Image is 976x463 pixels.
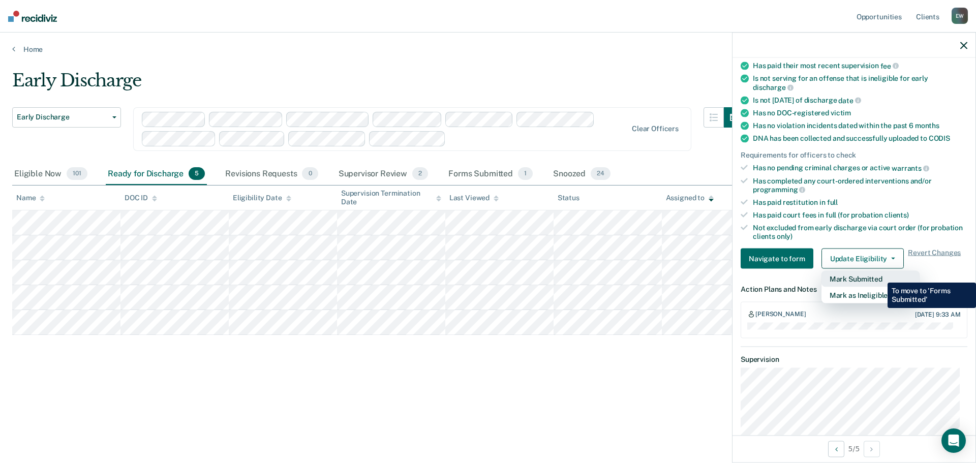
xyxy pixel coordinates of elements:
[753,210,967,219] div: Has paid court fees in full (for probation
[753,61,967,70] div: Has paid their most recent supervision
[632,125,679,133] div: Clear officers
[929,134,950,142] span: CODIS
[753,198,967,207] div: Has paid restitution in
[827,198,838,206] span: full
[412,167,428,180] span: 2
[753,186,805,194] span: programming
[880,61,899,70] span: fee
[446,163,535,186] div: Forms Submitted
[755,311,806,319] div: [PERSON_NAME]
[449,194,499,202] div: Last Viewed
[12,163,89,186] div: Eligible Now
[106,163,207,186] div: Ready for Discharge
[558,194,579,202] div: Status
[125,194,157,202] div: DOC ID
[666,194,714,202] div: Assigned to
[67,167,87,180] span: 101
[821,287,920,303] button: Mark as Ineligible
[821,271,920,287] button: Mark Submitted
[915,121,939,130] span: months
[12,70,744,99] div: Early Discharge
[915,311,961,318] div: [DATE] 9:33 AM
[838,96,861,104] span: date
[777,232,792,240] span: only)
[864,441,880,457] button: Next Opportunity
[518,167,533,180] span: 1
[884,210,909,219] span: clients)
[908,249,961,269] span: Revert Changes
[591,167,611,180] span: 24
[753,109,967,117] div: Has no DOC-registered
[828,441,844,457] button: Previous Opportunity
[753,74,967,91] div: Is not serving for an offense that is ineligible for early
[753,96,967,105] div: Is not [DATE] of discharge
[189,167,205,180] span: 5
[233,194,291,202] div: Eligibility Date
[753,134,967,143] div: DNA has been collected and successfully uploaded to
[341,189,441,206] div: Supervision Termination Date
[741,249,813,269] button: Navigate to form
[337,163,431,186] div: Supervisor Review
[741,249,817,269] a: Navigate to form link
[302,167,318,180] span: 0
[753,121,967,130] div: Has no violation incidents dated within the past 6
[741,355,967,364] dt: Supervision
[741,285,967,294] dt: Action Plans and Notes
[741,151,967,160] div: Requirements for officers to check
[952,8,968,24] div: E W
[17,113,108,121] span: Early Discharge
[733,435,975,462] div: 5 / 5
[831,109,851,117] span: victim
[753,83,794,91] span: discharge
[16,194,45,202] div: Name
[753,176,967,194] div: Has completed any court-ordered interventions and/or
[941,428,966,453] div: Open Intercom Messenger
[223,163,320,186] div: Revisions Requests
[892,164,929,172] span: warrants
[12,45,964,54] a: Home
[821,249,904,269] button: Update Eligibility
[753,164,967,173] div: Has no pending criminal charges or active
[551,163,613,186] div: Snoozed
[753,223,967,240] div: Not excluded from early discharge via court order (for probation clients
[8,11,57,22] img: Recidiviz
